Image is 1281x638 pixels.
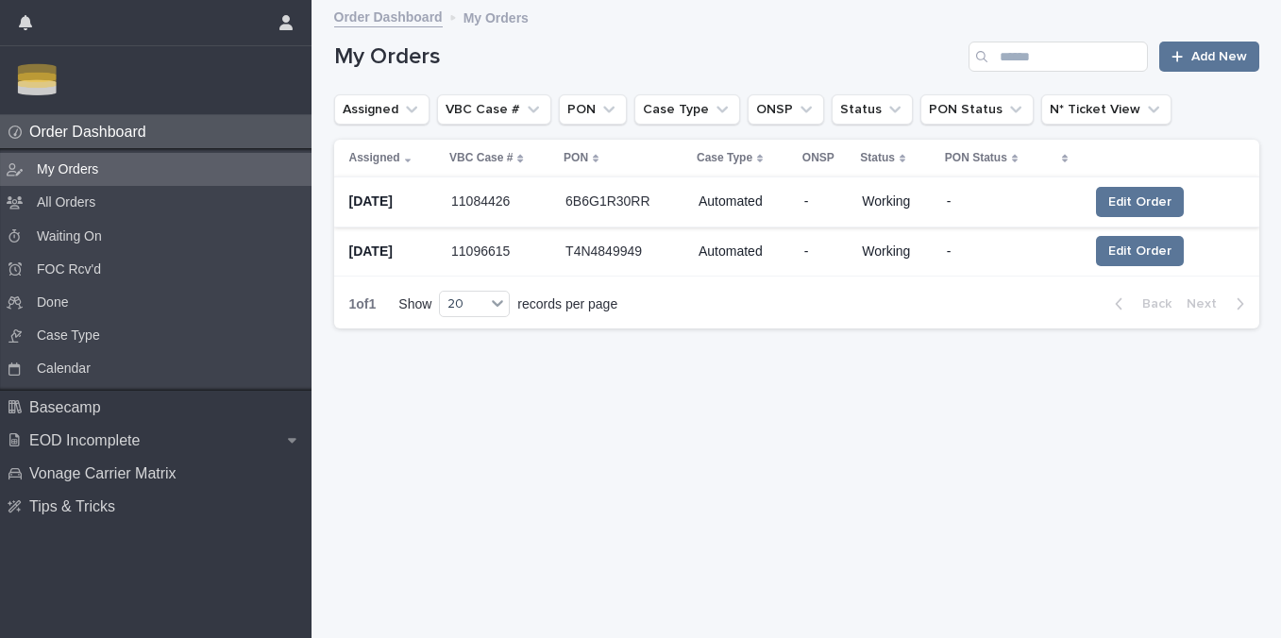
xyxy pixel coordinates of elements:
[1096,236,1184,266] button: Edit Order
[634,94,740,125] button: Case Type
[517,295,617,313] p: records per page
[559,94,627,125] button: PON
[920,94,1034,125] button: PON Status
[862,193,932,210] p: Working
[802,145,834,171] p: ONSP
[437,94,551,125] button: VBC Case #
[349,193,437,210] p: [DATE]
[22,294,83,311] p: Done
[334,4,443,27] a: Order Dashboard
[334,177,1259,227] tr: [DATE]1108442611084426 6B6G1R30RR6B6G1R30RR Automated-Working-Edit Order
[947,243,1044,260] p: -
[862,243,932,260] p: Working
[1041,94,1171,125] button: N* Ticket View
[440,294,485,315] div: 20
[1108,193,1171,211] span: Edit Order
[1100,295,1179,312] button: Back
[832,94,913,125] button: Status
[564,145,588,171] p: PON
[1096,187,1184,217] button: Edit Order
[565,239,646,260] p: T4N4849949
[22,431,155,449] p: EOD Incomplete
[22,227,117,245] p: Waiting On
[697,145,752,171] p: Case Type
[804,193,847,210] p: -
[699,193,789,210] p: Automated
[349,243,437,260] p: [DATE]
[464,5,529,27] p: My Orders
[947,193,1044,210] p: -
[398,295,431,313] p: Show
[565,189,654,210] p: 6B6G1R30RR
[22,497,130,515] p: Tips & Tricks
[334,280,392,328] p: 1 of 1
[22,327,115,344] p: Case Type
[22,360,106,378] p: Calendar
[1191,50,1247,63] span: Add New
[1131,297,1171,311] span: Back
[22,464,192,482] p: Vonage Carrier Matrix
[334,94,430,125] button: Assigned
[945,145,1007,171] p: PON Status
[22,398,116,416] p: Basecamp
[699,243,789,260] p: Automated
[804,243,847,260] p: -
[449,145,513,171] p: VBC Case #
[969,42,1148,72] input: Search
[22,193,110,211] p: All Orders
[22,260,116,278] p: FOC Rcv'd
[15,61,59,99] img: Zbn3osBRTqmJoOucoKu4
[22,123,161,141] p: Order Dashboard
[1187,297,1228,311] span: Next
[860,145,895,171] p: Status
[334,43,962,71] h1: My Orders
[349,145,400,171] p: Assigned
[1159,42,1258,72] a: Add New
[748,94,824,125] button: ONSP
[451,239,514,260] p: 11096615
[1108,242,1171,260] span: Edit Order
[334,227,1259,276] tr: [DATE]1109661511096615 T4N4849949T4N4849949 Automated-Working-Edit Order
[1179,295,1259,312] button: Next
[22,160,113,178] p: My Orders
[451,189,514,210] p: 11084426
